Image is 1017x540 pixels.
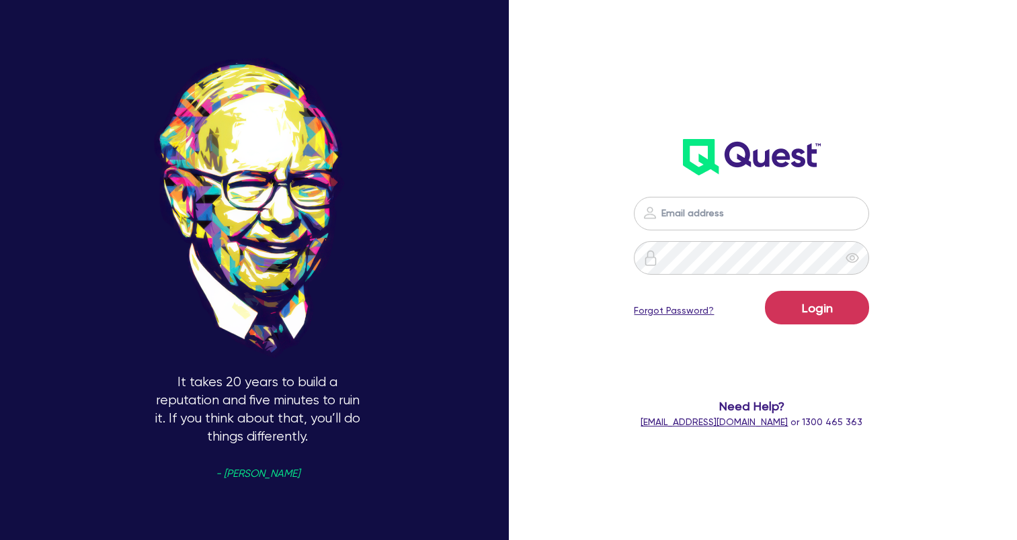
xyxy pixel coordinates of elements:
img: icon-password [642,205,658,221]
a: [EMAIL_ADDRESS][DOMAIN_NAME] [641,416,788,427]
span: eye [846,251,859,265]
a: Forgot Password? [634,304,714,318]
span: or 1300 465 363 [641,416,862,427]
input: Email address [634,197,869,230]
button: Login [765,291,869,324]
span: Need Help? [620,397,884,415]
span: - [PERSON_NAME] [216,469,300,479]
img: wH2k97JdezQIQAAAABJRU5ErkJggg== [683,139,821,175]
img: icon-password [643,250,659,266]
